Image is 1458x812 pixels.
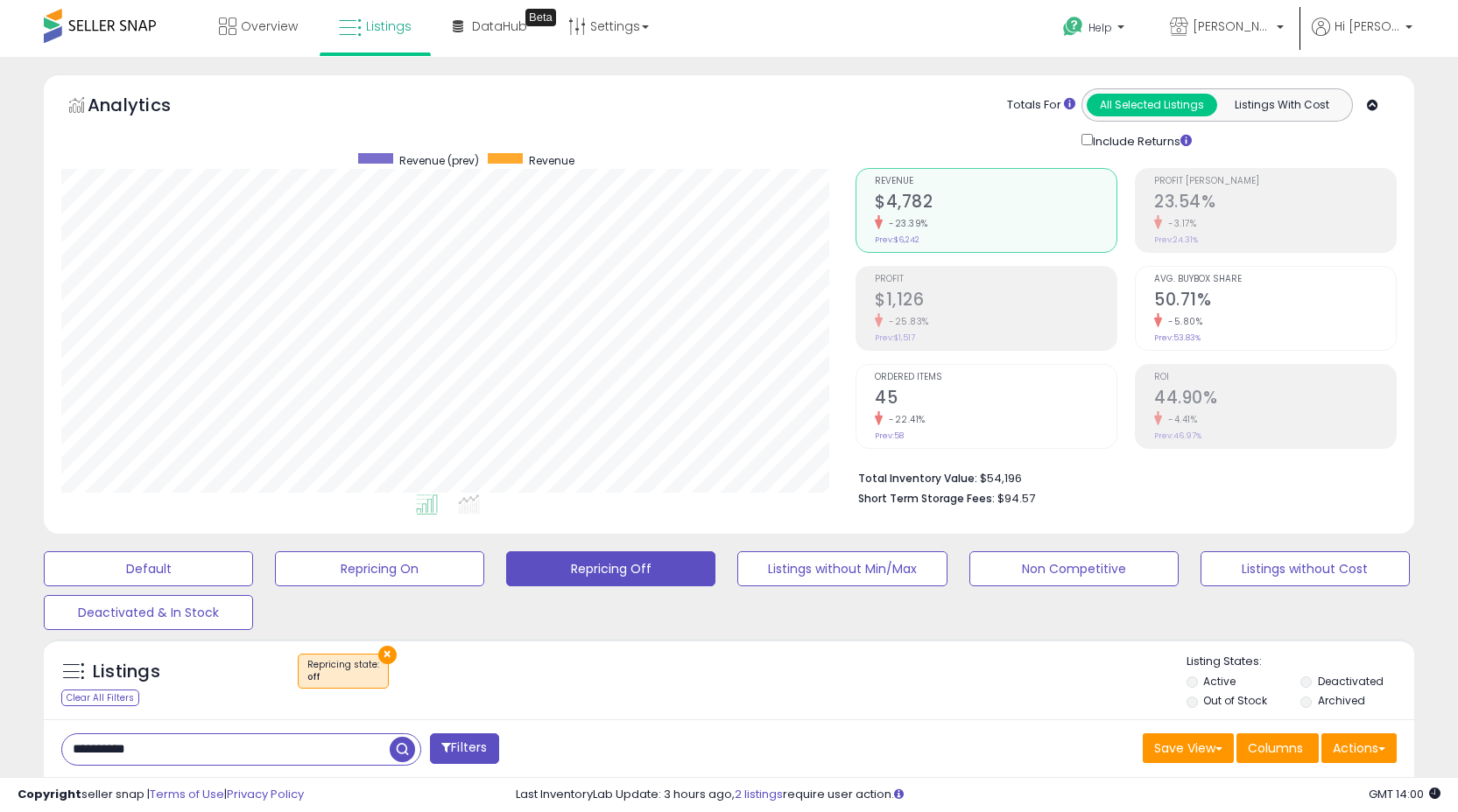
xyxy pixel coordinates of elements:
[1062,16,1084,38] i: Get Help
[1154,234,1198,245] small: Prev: 24.31%
[875,373,1116,382] span: Ordered Items
[1193,17,1271,35] span: [PERSON_NAME] STORE
[883,413,926,426] small: -22.41%
[1143,733,1234,763] button: Save View
[1154,192,1396,215] h2: 23.54%
[227,786,304,802] a: Privacy Policy
[1087,94,1217,116] button: All Selected Listings
[1335,17,1400,35] span: Hi [PERSON_NAME]
[399,153,479,168] span: Revenue (prev)
[1312,17,1412,57] a: Hi [PERSON_NAME]
[1088,20,1112,35] span: Help
[875,275,1116,284] span: Profit
[875,332,915,343] small: Prev: $1,517
[378,646,397,664] button: ×
[858,491,995,506] b: Short Term Storage Fees:
[307,671,379,683] div: off
[506,551,715,586] button: Repricing Off
[18,787,304,803] div: seller snap | |
[44,595,253,630] button: Deactivated & In Stock
[150,786,224,802] a: Terms of Use
[1154,430,1201,441] small: Prev: 46.97%
[525,9,556,26] div: Tooltip anchor
[1369,786,1440,802] span: 2025-09-9 14:00 GMT
[1154,332,1201,343] small: Prev: 53.83%
[88,93,205,122] h5: Analytics
[1203,693,1267,708] label: Out of Stock
[1154,177,1396,186] span: Profit [PERSON_NAME]
[1236,733,1319,763] button: Columns
[735,786,783,802] a: 2 listings
[1154,290,1396,313] h2: 50.71%
[61,689,139,706] div: Clear All Filters
[858,466,1384,487] li: $54,196
[875,234,919,245] small: Prev: $6,242
[858,471,977,486] b: Total Inventory Value:
[1154,275,1396,284] span: Avg. Buybox Share
[1318,693,1365,708] label: Archived
[1154,373,1396,382] span: ROI
[529,153,574,168] span: Revenue
[44,551,253,586] button: Default
[875,388,1116,411] h2: 45
[93,660,160,684] h5: Listings
[1154,388,1396,411] h2: 44.90%
[875,290,1116,313] h2: $1,126
[430,733,498,764] button: Filters
[1216,94,1347,116] button: Listings With Cost
[1201,551,1410,586] button: Listings without Cost
[875,177,1116,186] span: Revenue
[1187,654,1414,670] p: Listing States:
[997,490,1035,507] span: $94.57
[883,217,928,230] small: -23.39%
[875,430,904,441] small: Prev: 58
[1162,217,1196,230] small: -3.17%
[1068,130,1213,150] div: Include Returns
[969,551,1179,586] button: Non Competitive
[1318,674,1384,689] label: Deactivated
[366,17,412,35] span: Listings
[1321,733,1397,763] button: Actions
[241,17,298,35] span: Overview
[883,315,929,328] small: -25.83%
[307,658,379,684] span: Repricing state :
[1049,3,1142,57] a: Help
[18,786,81,802] strong: Copyright
[1162,315,1202,328] small: -5.80%
[875,192,1116,215] h2: $4,782
[1007,97,1075,114] div: Totals For
[1248,739,1303,757] span: Columns
[472,17,527,35] span: DataHub
[516,787,1440,803] div: Last InventoryLab Update: 3 hours ago, require user action.
[1203,674,1236,689] label: Active
[737,551,947,586] button: Listings without Min/Max
[1162,413,1197,426] small: -4.41%
[275,551,484,586] button: Repricing On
